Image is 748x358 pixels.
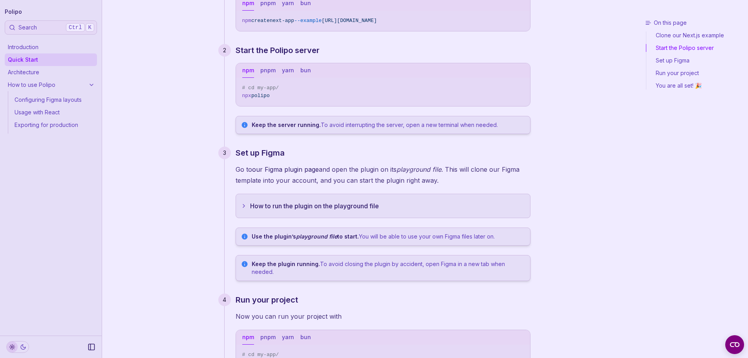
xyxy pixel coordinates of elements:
span: [URL][DOMAIN_NAME] [322,18,377,24]
a: Run your project [236,294,298,306]
a: Set up Figma [646,54,745,67]
a: You are all set! 🎉 [646,79,745,90]
button: Open CMP widget [725,335,744,354]
button: yarn [282,63,294,78]
a: Architecture [5,66,97,79]
a: Configuring Figma layouts [11,94,97,106]
p: To avoid interrupting the server, open a new terminal when needed. [252,121,525,129]
button: Toggle Theme [6,341,29,353]
kbd: K [86,23,94,32]
span: polipo [251,93,270,99]
a: Start the Polipo server [646,42,745,54]
a: Run your project [646,67,745,79]
a: our Figma plugin page [252,165,319,173]
a: Polipo [5,6,22,17]
p: To avoid closing the plugin by accident, open Figma in a new tab when needed. [252,260,525,276]
span: --example [294,18,322,24]
a: Quick Start [5,53,97,66]
span: # cd my-app/ [242,352,279,358]
span: # cd my-app/ [242,85,279,91]
button: Collapse Sidebar [85,341,98,353]
a: Introduction [5,41,97,53]
strong: Keep the server running. [252,121,321,128]
button: SearchCtrlK [5,20,97,35]
span: npx [242,93,251,99]
strong: Use the plugin’s to start. [252,233,359,240]
a: Start the Polipo server [236,44,320,57]
a: Usage with React [11,106,97,119]
span: npm [242,18,251,24]
button: pnpm [260,63,276,78]
em: playground file [397,165,441,173]
button: bun [300,63,311,78]
button: npm [242,63,254,78]
span: next-app [270,18,294,24]
button: npm [242,330,254,345]
a: Clone our Next.js example [646,31,745,42]
button: yarn [282,330,294,345]
button: How to run the plugin on the playground file [236,194,530,218]
kbd: Ctrl [66,23,85,32]
button: pnpm [260,330,276,345]
a: Set up Figma [236,147,285,159]
em: playground file [296,233,337,240]
p: Go to and open the plugin on its . This will clone our Figma template into your account, and you ... [236,164,530,186]
a: How to use Polipo [5,79,97,91]
p: You will be able to use your own Figma files later on. [252,233,525,241]
a: Exporting for production [11,119,97,131]
span: create [251,18,270,24]
button: bun [300,330,311,345]
p: Now you can run your project with [236,311,530,322]
h3: On this page [645,19,745,27]
strong: Keep the plugin running. [252,261,320,267]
